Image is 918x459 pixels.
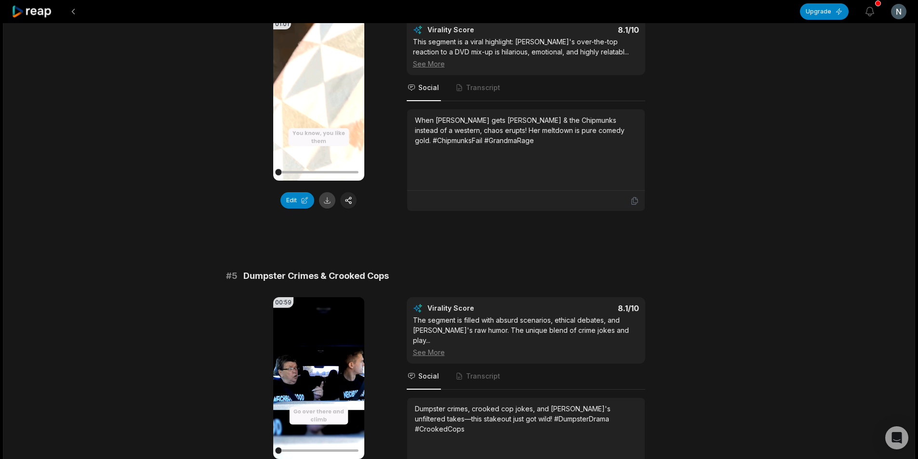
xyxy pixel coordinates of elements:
[407,364,645,390] nav: Tabs
[280,192,314,209] button: Edit
[466,83,500,92] span: Transcript
[427,25,531,35] div: Virality Score
[535,303,639,313] div: 8.1 /10
[273,19,364,181] video: Your browser does not support mp4 format.
[418,371,439,381] span: Social
[413,347,639,357] div: See More
[273,297,364,459] video: Your browser does not support mp4 format.
[466,371,500,381] span: Transcript
[243,269,389,283] span: Dumpster Crimes & Crooked Cops
[885,426,908,449] div: Open Intercom Messenger
[413,59,639,69] div: See More
[800,3,849,20] button: Upgrade
[413,37,639,69] div: This segment is a viral highlight: [PERSON_NAME]'s over-the-top reaction to a DVD mix-up is hilar...
[415,115,637,145] div: When [PERSON_NAME] gets [PERSON_NAME] & the Chipmunks instead of a western, chaos erupts! Her mel...
[415,404,637,434] div: Dumpster crimes, crooked cop jokes, and [PERSON_NAME]'s unfiltered takes—this stakeout just got w...
[407,75,645,101] nav: Tabs
[226,269,238,283] span: # 5
[413,315,639,357] div: The segment is filled with absurd scenarios, ethical debates, and [PERSON_NAME]'s raw humor. The ...
[418,83,439,92] span: Social
[427,303,531,313] div: Virality Score
[535,25,639,35] div: 8.1 /10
